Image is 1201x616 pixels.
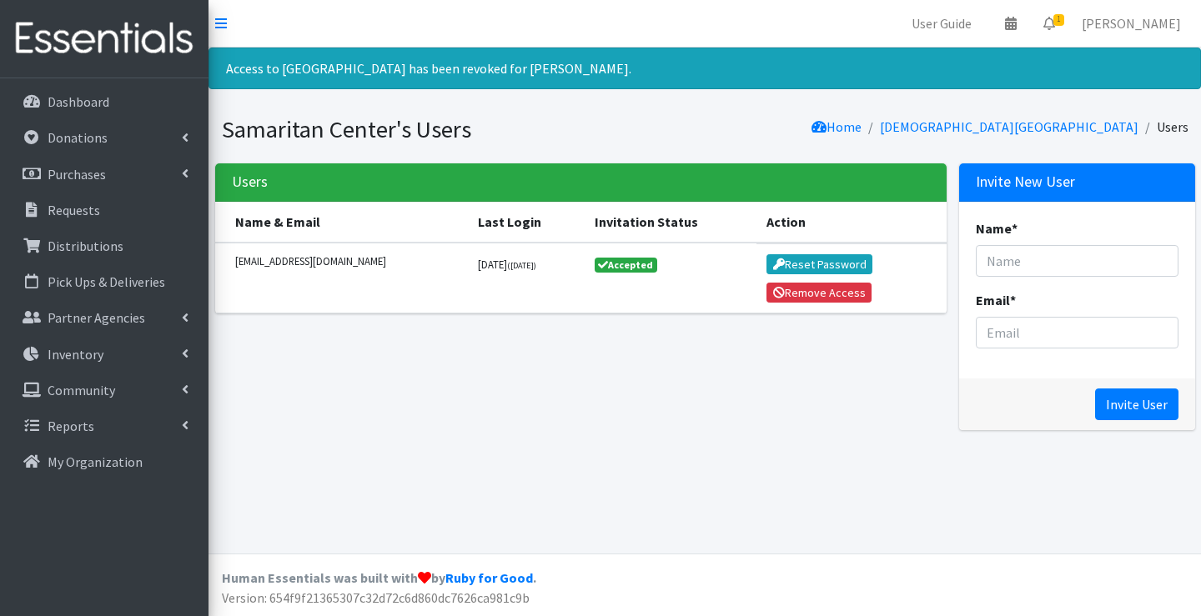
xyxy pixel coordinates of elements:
input: Name [976,245,1178,277]
abbr: required [1012,220,1018,237]
div: Access to [GEOGRAPHIC_DATA] has been revoked for [PERSON_NAME]. [209,48,1201,89]
a: Reports [7,409,202,443]
th: Last Login [468,202,585,243]
a: 1 [1030,7,1068,40]
p: Donations [48,129,108,146]
p: Reports [48,418,94,434]
th: Invitation Status [585,202,757,243]
p: My Organization [48,453,143,470]
a: Distributions [7,229,202,263]
p: Distributions [48,238,123,254]
small: [EMAIL_ADDRESS][DOMAIN_NAME] [235,253,458,269]
input: Invite User [1095,388,1178,420]
a: Ruby for Good [445,569,533,586]
small: [DATE] [478,258,536,271]
a: Dashboard [7,85,202,118]
span: Accepted [595,258,658,273]
a: Partner Agencies [7,301,202,334]
a: User Guide [898,7,985,40]
a: Community [7,373,202,407]
a: Purchases [7,158,202,191]
h1: Samaritan Center's Users [222,115,699,144]
img: HumanEssentials [7,11,202,67]
p: Requests [48,202,100,218]
label: Email [976,290,1016,310]
small: ([DATE]) [507,260,536,271]
a: [PERSON_NAME] [1068,7,1194,40]
p: Community [48,382,115,398]
button: Remove Access [766,283,872,303]
input: Email [976,317,1178,348]
th: Name & Email [215,202,468,243]
p: Pick Ups & Deliveries [48,273,165,290]
th: Action [756,202,947,243]
p: Partner Agencies [48,309,145,326]
span: Version: 654f9f21365307c32d72c6d860dc7626ca981c9b [222,589,530,606]
li: Users [1138,115,1188,139]
h3: Invite New User [976,173,1075,191]
a: Donations [7,121,202,154]
p: Dashboard [48,93,109,110]
a: Home [812,118,862,135]
a: My Organization [7,445,202,478]
a: [DEMOGRAPHIC_DATA][GEOGRAPHIC_DATA] [880,118,1138,135]
a: Pick Ups & Deliveries [7,265,202,298]
p: Inventory [48,346,103,363]
a: Inventory [7,338,202,371]
label: Name [976,218,1018,238]
strong: Human Essentials was built with by . [222,569,536,586]
p: Purchases [48,166,106,183]
a: Requests [7,193,202,227]
h3: Users [232,173,268,191]
button: Reset Password [766,254,872,274]
abbr: required [1010,292,1016,308]
span: 1 [1053,14,1064,26]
